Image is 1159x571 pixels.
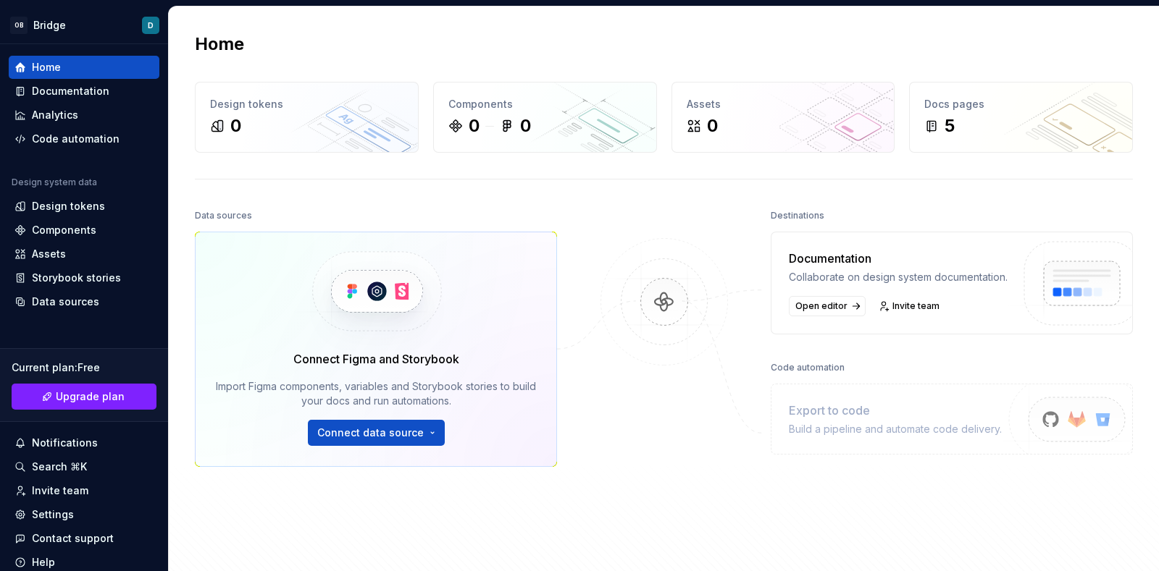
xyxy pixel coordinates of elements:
div: Notifications [32,436,98,450]
div: Storybook stories [32,271,121,285]
div: Docs pages [924,97,1118,111]
div: Invite team [32,483,88,498]
div: Collaborate on design system documentation. [789,270,1008,284]
button: Search ⌘K [9,455,159,478]
div: Search ⌘K [32,460,87,474]
div: Design tokens [210,97,403,111]
button: OBBridgeD [3,9,165,41]
span: Upgrade plan [56,389,125,404]
div: 0 [469,114,480,138]
a: Storybook stories [9,266,159,289]
span: Invite team [892,300,940,312]
div: OB [10,17,28,34]
a: Assets0 [671,82,895,153]
div: Analytics [32,108,78,122]
span: Open editor [795,300,848,312]
a: Upgrade plan [12,384,156,410]
a: Home [9,56,159,79]
div: Data sources [32,295,99,309]
div: Components [32,223,96,237]
a: Settings [9,503,159,526]
div: Help [32,555,55,570]
div: 0 [230,114,241,138]
div: Assets [32,247,66,261]
a: Invite team [9,479,159,502]
div: Contact support [32,531,114,546]
div: Data sources [195,206,252,226]
div: Destinations [771,206,824,226]
div: 5 [945,114,955,138]
a: Code automation [9,127,159,151]
a: Design tokens [9,195,159,218]
button: Connect data source [308,420,445,446]
div: Home [32,60,61,75]
button: Contact support [9,527,159,550]
div: Components [448,97,642,111]
div: Settings [32,507,74,522]
div: Current plan : Free [12,360,156,375]
a: Components [9,219,159,242]
div: Export to code [789,402,1002,419]
div: 0 [707,114,718,138]
span: Connect data source [317,426,424,440]
div: Documentation [32,84,109,98]
button: Notifications [9,431,159,454]
div: Documentation [789,250,1008,267]
div: D [148,20,154,31]
a: Data sources [9,290,159,313]
div: Import Figma components, variables and Storybook stories to build your docs and run automations. [216,379,536,408]
div: Code automation [771,358,845,378]
div: Code automation [32,132,120,146]
div: 0 [520,114,531,138]
div: Design system data [12,177,97,188]
div: Assets [687,97,880,111]
div: Connect Figma and Storybook [293,350,459,368]
div: Bridge [33,18,66,33]
a: Open editor [789,296,866,316]
h2: Home [195,33,244,56]
a: Assets [9,242,159,266]
div: Build a pipeline and automate code delivery. [789,422,1002,436]
a: Docs pages5 [909,82,1133,153]
a: Invite team [874,296,946,316]
a: Design tokens0 [195,82,419,153]
a: Analytics [9,103,159,127]
div: Design tokens [32,199,105,213]
a: Components00 [433,82,657,153]
a: Documentation [9,80,159,103]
